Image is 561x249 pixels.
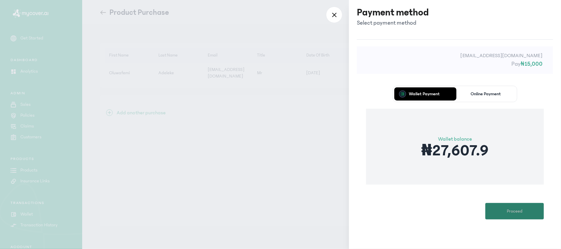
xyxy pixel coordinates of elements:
p: [EMAIL_ADDRESS][DOMAIN_NAME] [367,52,543,59]
button: Online Payment [456,87,516,101]
span: ₦15,000 [521,61,543,67]
p: Select payment method [357,18,429,28]
span: Proceed [507,208,523,215]
p: Pay [367,59,543,69]
h3: Payment method [357,7,429,18]
button: Wallet Payment [394,87,454,101]
button: Proceed [485,203,544,219]
p: Wallet Payment [409,92,440,96]
p: ₦27,607.9 [421,143,489,159]
p: Online Payment [471,92,501,96]
p: Wallet balance [421,135,489,143]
